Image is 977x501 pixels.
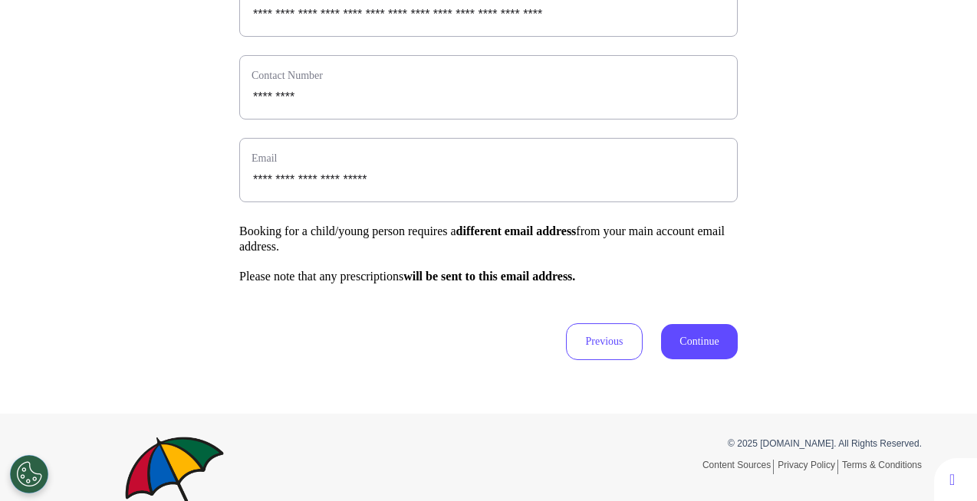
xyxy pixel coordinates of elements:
button: Continue [661,324,738,359]
p: © 2025 [DOMAIN_NAME]. All Rights Reserved. [500,437,922,450]
a: Content Sources [702,460,774,474]
b: different email address [456,224,577,237]
button: Open Preferences [10,455,48,493]
b: will be sent to this email address. [403,270,575,283]
h3: Booking for a child/young person requires a from your main account email address. [239,224,738,253]
label: Email [252,150,725,166]
label: Contact Number [252,67,725,83]
a: Privacy Policy [778,460,838,474]
button: Previous [566,323,643,360]
a: Terms & Conditions [842,460,922,470]
h3: Please note that any prescriptions [239,269,738,283]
